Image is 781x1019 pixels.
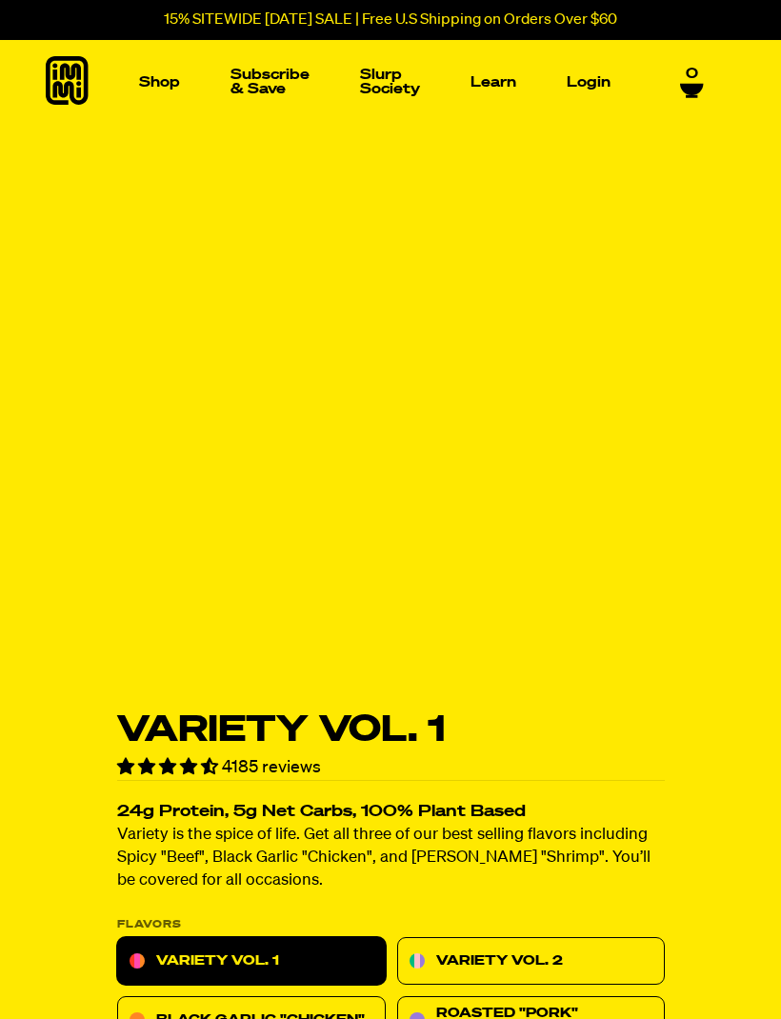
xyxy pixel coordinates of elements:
span: 4185 reviews [222,759,321,776]
a: Slurp Society [352,60,428,104]
a: Subscribe & Save [223,60,317,104]
p: 15% SITEWIDE [DATE] SALE | Free U.S Shipping on Orders Over $60 [164,11,617,29]
span: 4.55 stars [117,759,222,776]
a: Learn [463,68,524,97]
p: Flavors [117,920,665,930]
a: Login [559,68,618,97]
a: Variety Vol. 1 [117,938,386,986]
nav: Main navigation [131,40,618,124]
a: Shop [131,68,188,97]
a: Variety Vol. 2 [396,938,665,986]
a: 0 [680,66,704,98]
h2: 24g Protein, 5g Net Carbs, 100% Plant Based [117,805,665,821]
p: Variety is the spice of life. Get all three of our best selling flavors including Spicy "Beef", B... [117,825,665,893]
span: 0 [686,66,698,83]
h1: Variety Vol. 1 [117,712,665,749]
